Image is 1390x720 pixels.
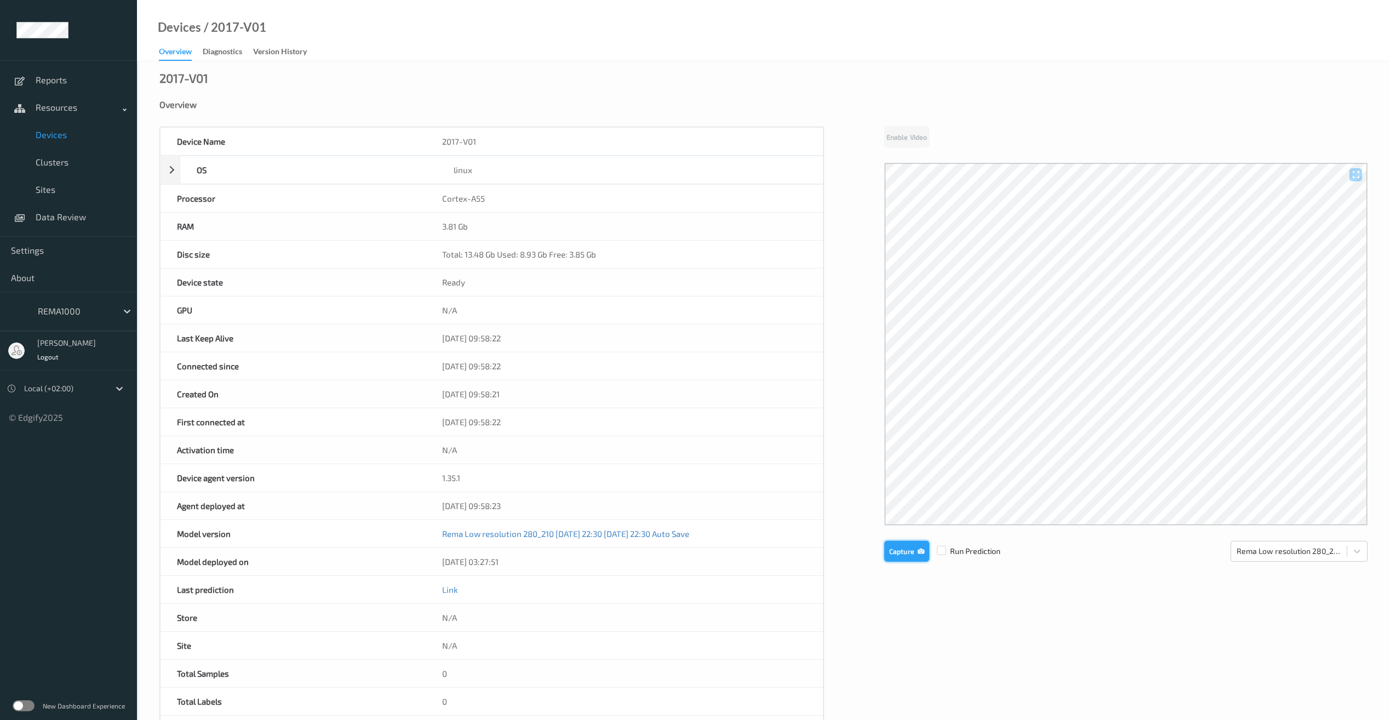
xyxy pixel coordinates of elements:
div: / 2017-V01 [201,22,266,33]
div: Store [161,604,426,631]
button: Enable Video [884,127,929,147]
div: 1.35.1 [426,464,823,492]
div: Cortex-A55 [426,185,823,212]
a: Devices [158,22,201,33]
div: [DATE] 09:58:22 [426,324,823,352]
a: Rema Low resolution 280_210 [DATE] 22:30 [DATE] 22:30 Auto Save [442,529,689,539]
a: Overview [159,44,203,61]
div: 2017-V01 [426,128,823,155]
div: Model version [161,520,426,547]
div: Agent deployed at [161,492,426,519]
div: linux [437,156,823,184]
a: Version History [253,44,318,60]
div: N/A [426,604,823,631]
div: Connected since [161,352,426,380]
div: Version History [253,46,307,60]
a: Link [442,585,458,595]
div: GPU [161,296,426,324]
div: Last Keep Alive [161,324,426,352]
div: 0 [426,688,823,715]
div: Model deployed on [161,548,426,575]
div: First connected at [161,408,426,436]
div: N/A [426,632,823,659]
div: N/A [426,296,823,324]
div: Total Labels [161,688,426,715]
div: N/A [426,436,823,464]
div: Overview [159,99,1368,110]
div: Disc size [161,241,426,268]
div: Site [161,632,426,659]
button: Capture [884,541,929,562]
div: OS [180,156,437,184]
div: Device agent version [161,464,426,492]
div: Created On [161,380,426,408]
div: Total: 13.48 Gb Used: 8.93 Gb Free: 3.85 Gb [426,241,823,268]
div: Processor [161,185,426,212]
div: Activation time [161,436,426,464]
div: Overview [159,46,192,61]
div: Device Name [161,128,426,155]
div: OSlinux [160,156,823,184]
span: Run Prediction [929,546,1000,557]
div: Diagnostics [203,46,242,60]
div: RAM [161,213,426,240]
div: Ready [426,268,823,296]
div: [DATE] 09:58:23 [426,492,823,519]
div: Last prediction [161,576,426,603]
div: 3.81 Gb [426,213,823,240]
div: Total Samples [161,660,426,687]
div: [DATE] 09:58:22 [426,352,823,380]
div: 0 [426,660,823,687]
div: [DATE] 09:58:21 [426,380,823,408]
div: Device state [161,268,426,296]
div: [DATE] 09:58:22 [426,408,823,436]
div: [DATE] 03:27:51 [426,548,823,575]
a: Diagnostics [203,44,253,60]
div: 2017-V01 [159,72,208,83]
